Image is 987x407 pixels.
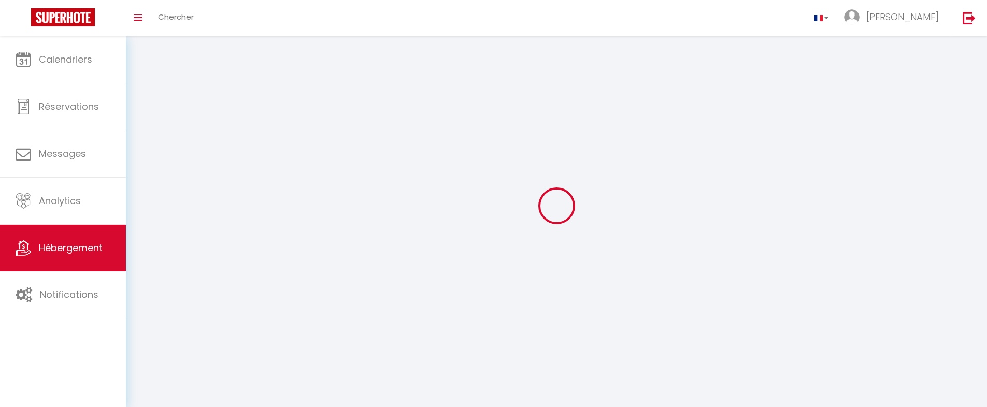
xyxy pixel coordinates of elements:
[31,8,95,26] img: Super Booking
[40,288,98,301] span: Notifications
[866,10,939,23] span: [PERSON_NAME]
[158,11,194,22] span: Chercher
[39,53,92,66] span: Calendriers
[39,241,103,254] span: Hébergement
[39,147,86,160] span: Messages
[39,100,99,113] span: Réservations
[844,9,860,25] img: ...
[39,194,81,207] span: Analytics
[963,11,976,24] img: logout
